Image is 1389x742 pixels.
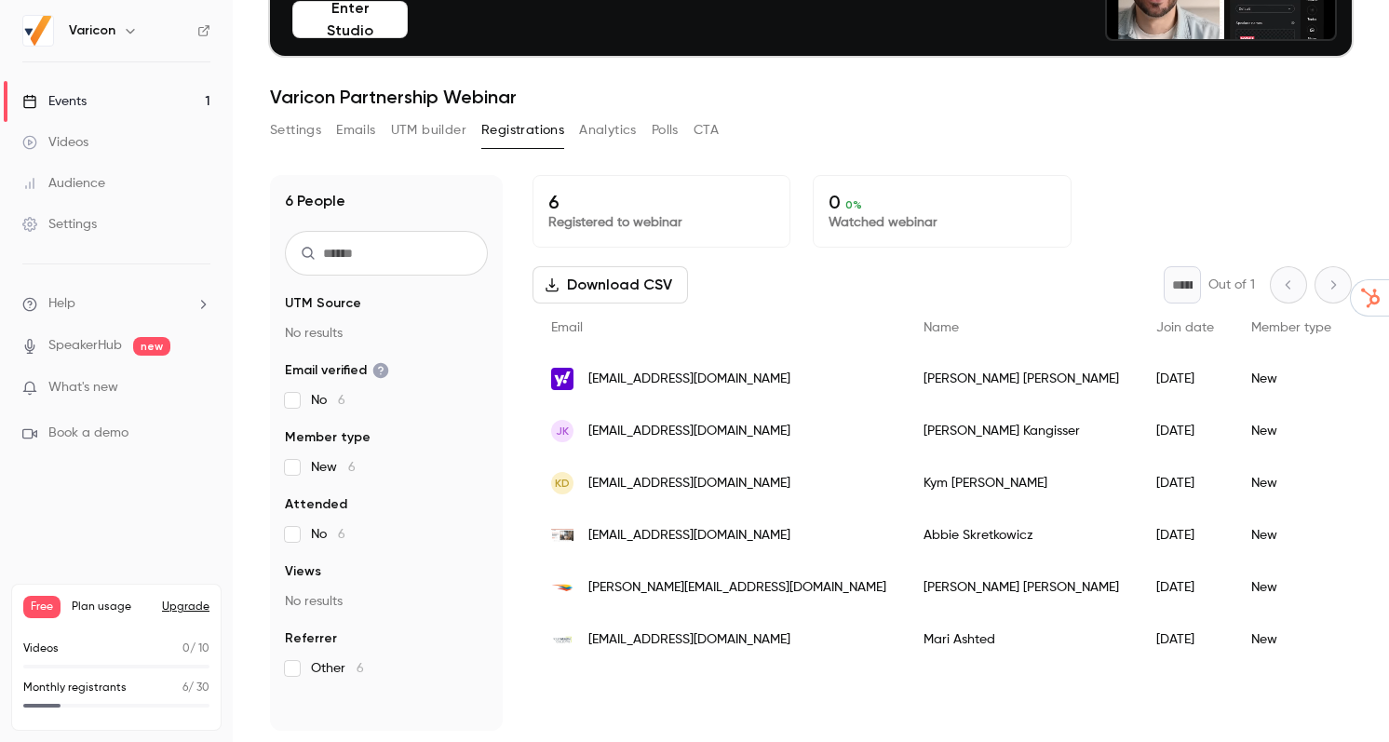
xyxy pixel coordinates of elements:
[69,21,115,40] h6: Varicon
[311,391,345,410] span: No
[533,266,688,304] button: Download CSV
[23,641,59,657] p: Videos
[694,115,719,145] button: CTA
[1138,353,1233,405] div: [DATE]
[1233,405,1350,457] div: New
[285,592,488,611] p: No results
[652,115,679,145] button: Polls
[1156,321,1214,334] span: Join date
[1233,457,1350,509] div: New
[1138,614,1233,666] div: [DATE]
[481,115,564,145] button: Registrations
[285,294,361,313] span: UTM Source
[555,475,570,492] span: KD
[311,659,364,678] span: Other
[1251,321,1331,334] span: Member type
[1233,614,1350,666] div: New
[338,528,345,541] span: 6
[551,628,573,651] img: yourwealthcollective.com.au
[905,405,1138,457] div: [PERSON_NAME] Kangisser
[133,337,170,356] span: new
[551,576,573,599] img: simacopartners.com.au
[551,529,573,543] img: adeptbooks.com.au
[579,115,637,145] button: Analytics
[23,680,127,696] p: Monthly registrants
[551,368,573,390] img: yahoo.com.au
[548,213,775,232] p: Registered to webinar
[336,115,375,145] button: Emails
[48,336,122,356] a: SpeakerHub
[22,174,105,193] div: Audience
[22,133,88,152] div: Videos
[588,474,790,493] span: [EMAIL_ADDRESS][DOMAIN_NAME]
[285,629,337,648] span: Referrer
[1233,353,1350,405] div: New
[285,294,488,678] section: facet-groups
[1138,457,1233,509] div: [DATE]
[548,191,775,213] p: 6
[23,16,53,46] img: Varicon
[72,600,151,614] span: Plan usage
[924,321,959,334] span: Name
[285,495,347,514] span: Attended
[1208,276,1255,294] p: Out of 1
[292,1,408,38] button: Enter Studio
[588,526,790,546] span: [EMAIL_ADDRESS][DOMAIN_NAME]
[270,115,321,145] button: Settings
[1138,405,1233,457] div: [DATE]
[48,378,118,398] span: What's new
[48,424,128,443] span: Book a demo
[22,92,87,111] div: Events
[182,682,188,694] span: 6
[905,614,1138,666] div: Mari Ashted
[905,353,1138,405] div: [PERSON_NAME] [PERSON_NAME]
[48,294,75,314] span: Help
[905,509,1138,561] div: Abbie Skretkowicz
[1233,561,1350,614] div: New
[182,680,209,696] p: / 30
[551,321,583,334] span: Email
[182,643,190,654] span: 0
[285,361,389,380] span: Email verified
[270,86,1352,108] h1: Varicon Partnership Webinar
[285,428,371,447] span: Member type
[1138,509,1233,561] div: [DATE]
[905,561,1138,614] div: [PERSON_NAME] [PERSON_NAME]
[285,190,345,212] h1: 6 People
[22,294,210,314] li: help-dropdown-opener
[311,458,356,477] span: New
[285,324,488,343] p: No results
[905,457,1138,509] div: Kym [PERSON_NAME]
[1138,561,1233,614] div: [DATE]
[588,422,790,441] span: [EMAIL_ADDRESS][DOMAIN_NAME]
[357,662,364,675] span: 6
[348,461,356,474] span: 6
[845,198,862,211] span: 0 %
[285,562,321,581] span: Views
[588,578,886,598] span: [PERSON_NAME][EMAIL_ADDRESS][DOMAIN_NAME]
[23,596,61,618] span: Free
[588,370,790,389] span: [EMAIL_ADDRESS][DOMAIN_NAME]
[829,191,1055,213] p: 0
[829,213,1055,232] p: Watched webinar
[182,641,209,657] p: / 10
[391,115,466,145] button: UTM builder
[162,600,209,614] button: Upgrade
[556,423,569,439] span: JK
[1233,509,1350,561] div: New
[22,215,97,234] div: Settings
[338,394,345,407] span: 6
[311,525,345,544] span: No
[588,630,790,650] span: [EMAIL_ADDRESS][DOMAIN_NAME]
